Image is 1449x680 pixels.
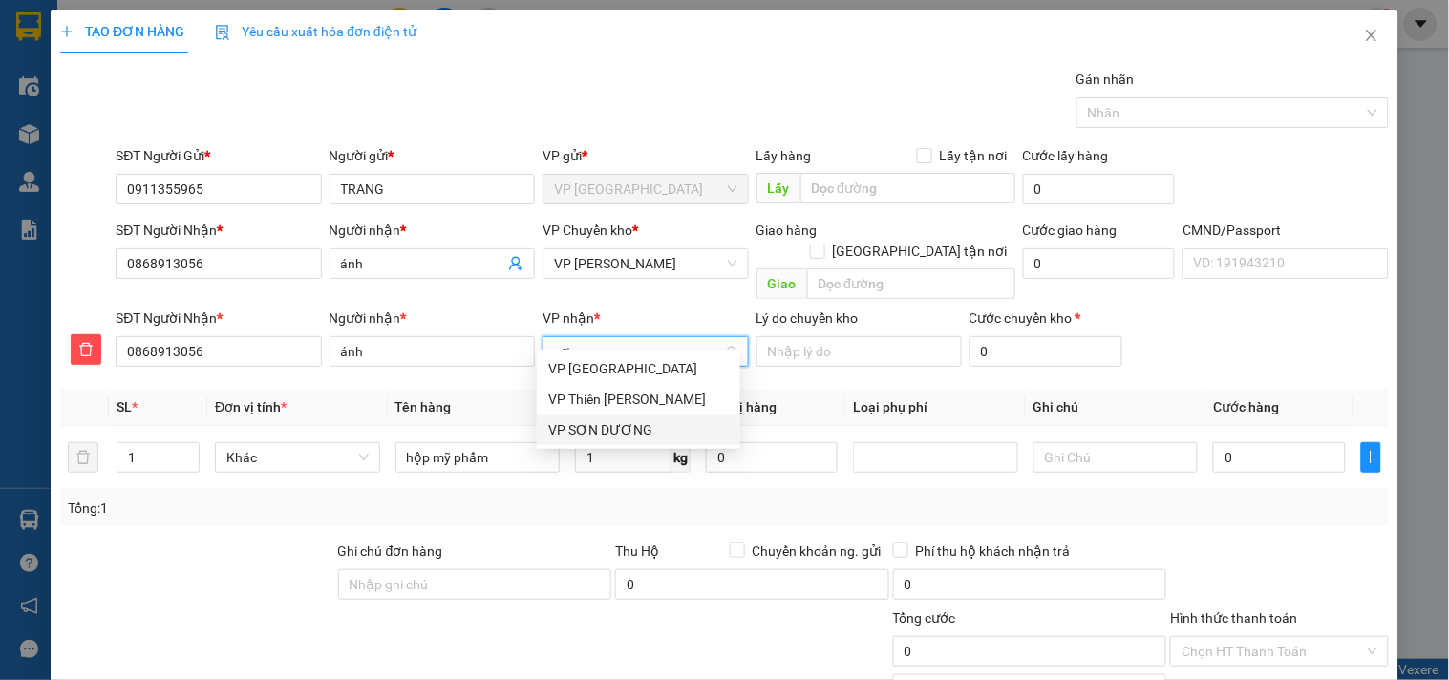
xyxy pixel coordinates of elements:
button: delete [71,334,101,365]
button: Close [1345,10,1398,63]
input: Cước giao hàng [1023,248,1176,279]
label: Cước giao hàng [1023,223,1118,238]
span: Lấy [756,173,800,203]
th: Ghi chú [1026,389,1206,426]
span: kg [671,442,691,473]
span: Chuyển khoản ng. gửi [745,541,889,562]
img: icon [215,25,230,40]
input: VD: Bàn, Ghế [395,442,561,473]
span: SL [117,399,132,414]
div: Người nhận [330,220,535,241]
div: VP SƠN DƯƠNG [537,414,740,445]
button: plus [1361,442,1381,473]
span: Phí thu hộ khách nhận trả [908,541,1078,562]
input: Lý do chuyển kho [756,336,962,367]
input: Dọc đường [807,268,1015,299]
div: Người nhận [330,308,535,329]
span: plus [1362,450,1380,465]
span: user-add [508,256,523,271]
span: Tên hàng [395,399,452,414]
span: Giá trị hàng [706,399,777,414]
input: Dọc đường [800,173,1015,203]
span: Thu Hộ [615,543,659,559]
label: Ghi chú đơn hàng [338,543,443,559]
div: VP [GEOGRAPHIC_DATA] [548,358,729,379]
div: SĐT Người Nhận [116,220,321,241]
input: Ghi Chú [1033,442,1199,473]
label: Hình thức thanh toán [1170,610,1297,626]
div: SĐT Người Nhận [116,308,321,329]
label: Cước lấy hàng [1023,148,1109,163]
input: Cước lấy hàng [1023,174,1176,204]
div: SĐT Người Gửi [116,145,321,166]
span: plus [60,25,74,38]
th: Loại phụ phí [845,389,1026,426]
span: VP Chuyển kho [543,223,632,238]
span: Đơn vị tính [215,399,287,414]
div: Tổng: 1 [68,498,561,519]
div: VP Bắc Sơn [537,353,740,384]
span: VP nhận [543,310,594,326]
div: CMND/Passport [1183,220,1388,241]
input: Ghi chú đơn hàng [338,569,612,600]
label: Gán nhãn [1076,72,1135,87]
input: 0 [706,442,838,473]
span: Yêu cầu xuất hóa đơn điện tử [215,24,416,39]
span: VP Bắc Sơn [554,175,736,203]
span: close [1364,28,1379,43]
span: VP Hoàng Gia [554,249,736,278]
span: Cước hàng [1213,399,1279,414]
span: Khác [226,443,369,472]
span: Lấy hàng [756,148,812,163]
div: VP Thiên [PERSON_NAME] [548,389,729,410]
span: TẠO ĐƠN HÀNG [60,24,184,39]
span: Tổng cước [893,610,956,626]
span: Giao [756,268,807,299]
div: VP Thiên Đường Bảo Sơn [537,384,740,414]
span: Lấy tận nơi [932,145,1015,166]
span: delete [72,342,100,357]
label: Lý do chuyển kho [756,310,859,326]
div: Người gửi [330,145,535,166]
input: SĐT người nhận [116,336,321,367]
div: VP gửi [543,145,748,166]
div: Cước chuyển kho [970,308,1122,329]
span: Giao hàng [756,223,818,238]
span: [GEOGRAPHIC_DATA] tận nơi [825,241,1015,262]
button: delete [68,442,98,473]
div: VP SƠN DƯƠNG [548,419,729,440]
input: Tên người nhận [330,336,535,367]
